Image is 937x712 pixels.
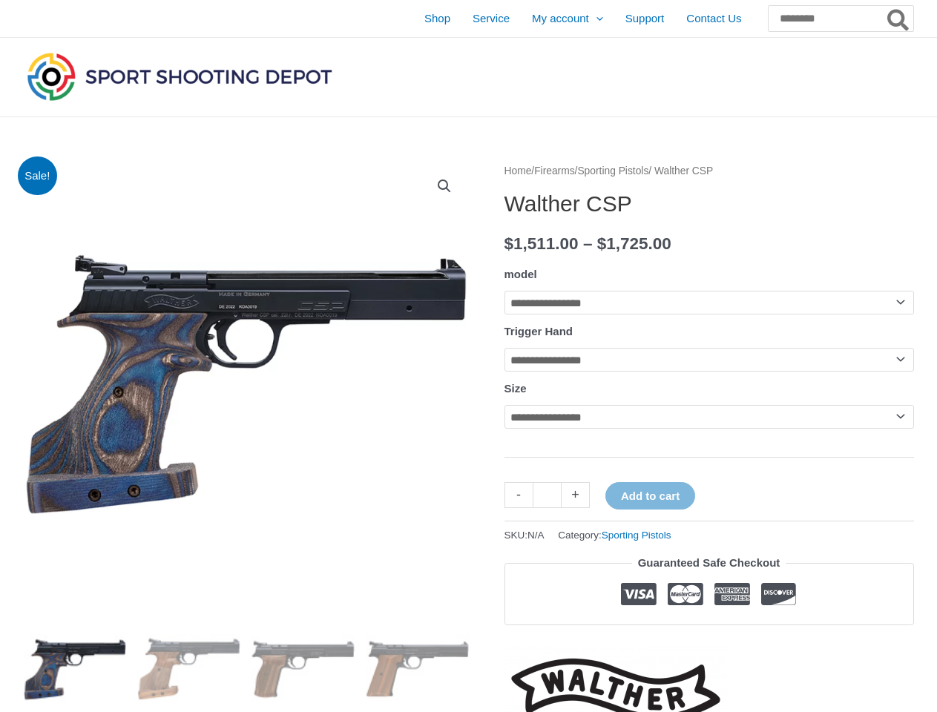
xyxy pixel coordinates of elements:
img: Sport Shooting Depot [24,49,335,104]
span: Category: [558,526,671,544]
a: Sporting Pistols [602,530,671,541]
h1: Walther CSP [504,191,914,217]
bdi: 1,725.00 [597,234,671,253]
a: View full-screen image gallery [431,173,458,200]
a: Sporting Pistols [577,165,648,177]
label: Size [504,382,527,395]
img: Walther CSP [24,162,469,607]
span: Sale! [18,156,57,196]
label: Trigger Hand [504,325,573,337]
a: Home [504,165,532,177]
span: N/A [527,530,545,541]
button: Add to cart [605,482,695,510]
button: Search [884,6,913,31]
input: Product quantity [533,482,562,508]
legend: Guaranteed Safe Checkout [632,553,786,573]
span: – [583,234,593,253]
a: - [504,482,533,508]
a: + [562,482,590,508]
span: SKU: [504,526,545,544]
label: model [504,268,537,280]
bdi: 1,511.00 [504,234,579,253]
span: $ [504,234,514,253]
span: $ [597,234,607,253]
nav: Breadcrumb [504,162,914,181]
a: Firearms [534,165,574,177]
